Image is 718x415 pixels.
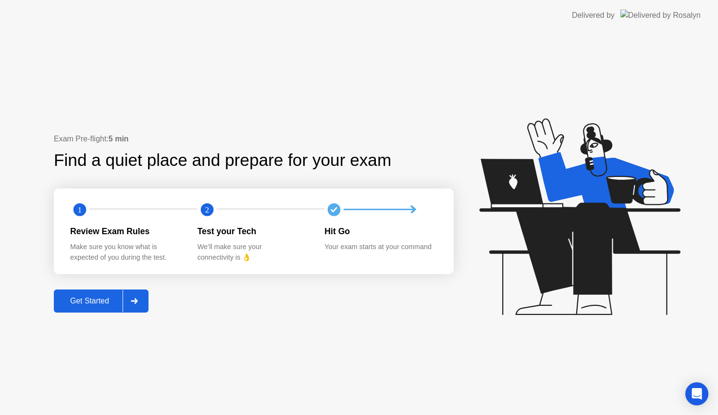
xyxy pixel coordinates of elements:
[57,297,123,305] div: Get Started
[54,289,149,313] button: Get Started
[324,242,436,252] div: Your exam starts at your command
[205,205,209,214] text: 2
[54,148,393,173] div: Find a quiet place and prepare for your exam
[685,382,708,405] div: Open Intercom Messenger
[78,205,82,214] text: 1
[70,242,182,263] div: Make sure you know what is expected of you during the test.
[54,133,454,145] div: Exam Pre-flight:
[620,10,701,21] img: Delivered by Rosalyn
[572,10,615,21] div: Delivered by
[109,135,129,143] b: 5 min
[324,225,436,238] div: Hit Go
[198,225,309,238] div: Test your Tech
[70,225,182,238] div: Review Exam Rules
[198,242,309,263] div: We’ll make sure your connectivity is 👌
